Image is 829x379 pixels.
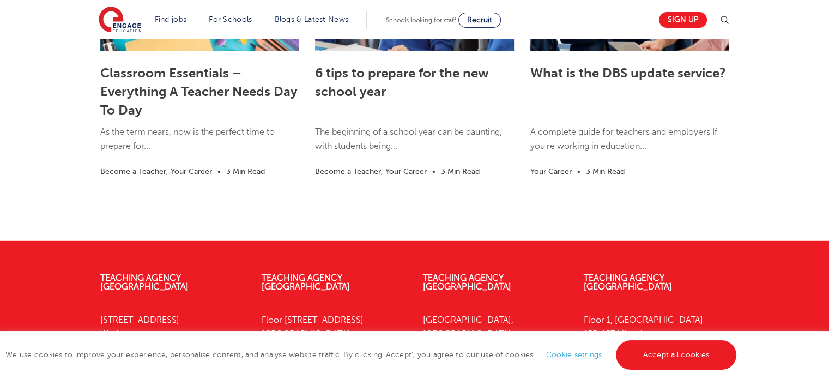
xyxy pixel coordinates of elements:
a: Teaching Agency [GEOGRAPHIC_DATA] [262,273,350,292]
p: A complete guide for teachers and employers If you're working in education... [530,125,729,165]
a: Accept all cookies [616,340,737,370]
li: 3 Min Read [586,165,625,178]
p: As the term nears, now is the perfect time to prepare for... [100,125,299,165]
p: The beginning of a school year can be daunting, with students being... [315,125,513,165]
span: Recruit [467,16,492,24]
a: For Schools [209,15,252,23]
span: We use cookies to improve your experience, personalise content, and analyse website traffic. By c... [5,351,739,359]
a: Cookie settings [546,351,602,359]
span: Schools looking for staff [386,16,456,24]
a: Teaching Agency [GEOGRAPHIC_DATA] [423,273,511,292]
a: Find jobs [155,15,187,23]
a: Teaching Agency [GEOGRAPHIC_DATA] [584,273,672,292]
a: What is the DBS update service? [530,65,726,81]
li: • [212,165,226,178]
li: Become a Teacher, Your Career [315,165,427,178]
li: • [427,165,441,178]
a: Classroom Essentials – Everything A Teacher Needs Day To Day [100,65,298,118]
li: Your Career [530,165,572,178]
li: 3 Min Read [441,165,480,178]
li: Become a Teacher, Your Career [100,165,212,178]
a: 6 tips to prepare for the new school year [315,65,489,99]
a: Blogs & Latest News [275,15,349,23]
li: 3 Min Read [226,165,265,178]
a: Teaching Agency [GEOGRAPHIC_DATA] [100,273,189,292]
a: Recruit [458,13,501,28]
a: Sign up [659,12,707,28]
li: • [572,165,586,178]
img: Engage Education [99,7,141,34]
